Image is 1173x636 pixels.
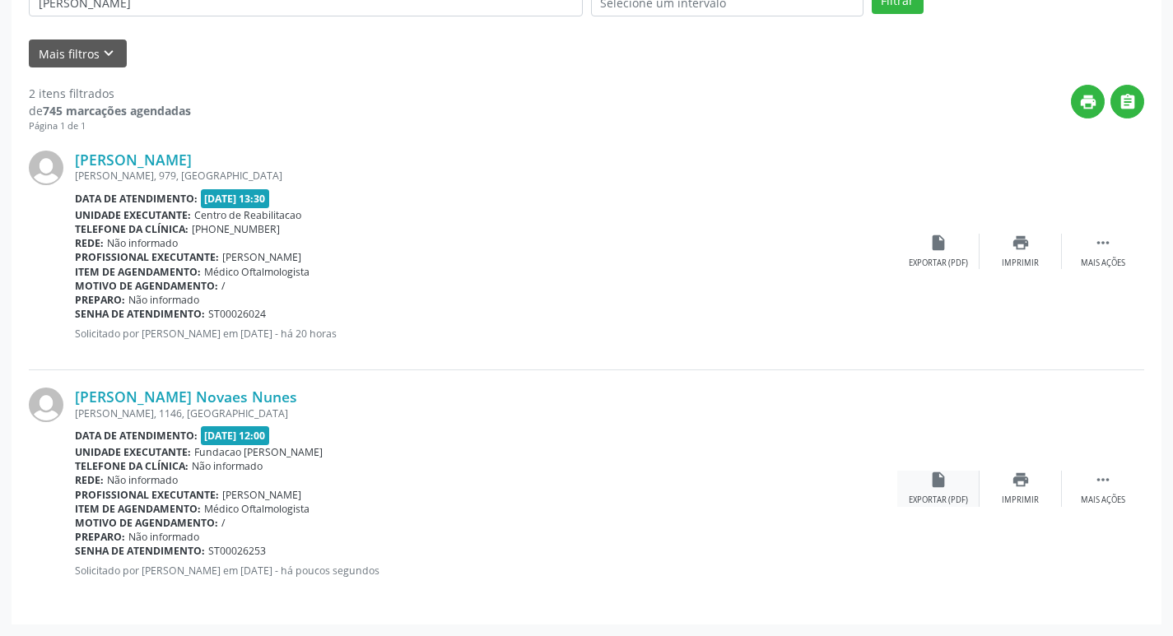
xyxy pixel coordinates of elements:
[194,445,323,459] span: Fundacao [PERSON_NAME]
[75,236,104,250] b: Rede:
[1094,234,1112,252] i: 
[100,44,118,63] i: keyboard_arrow_down
[29,151,63,185] img: img
[1012,234,1030,252] i: print
[75,429,198,443] b: Data de atendimento:
[75,250,219,264] b: Profissional executante:
[222,250,301,264] span: [PERSON_NAME]
[192,459,263,473] span: Não informado
[107,473,178,487] span: Não informado
[75,388,297,406] a: [PERSON_NAME] Novaes Nunes
[1002,258,1039,269] div: Imprimir
[1012,471,1030,489] i: print
[221,279,226,293] span: /
[201,426,270,445] span: [DATE] 12:00
[75,307,205,321] b: Senha de atendimento:
[29,102,191,119] div: de
[75,488,219,502] b: Profissional executante:
[221,516,226,530] span: /
[75,192,198,206] b: Data de atendimento:
[75,208,191,222] b: Unidade executante:
[1079,93,1097,111] i: print
[75,502,201,516] b: Item de agendamento:
[75,222,189,236] b: Telefone da clínica:
[75,459,189,473] b: Telefone da clínica:
[75,445,191,459] b: Unidade executante:
[29,39,127,68] button: Mais filtroskeyboard_arrow_down
[107,236,178,250] span: Não informado
[29,119,191,133] div: Página 1 de 1
[909,494,968,506] div: Exportar (PDF)
[204,265,310,279] span: Médico Oftalmologista
[929,471,947,489] i: insert_drive_file
[75,406,897,420] div: [PERSON_NAME], 1146, [GEOGRAPHIC_DATA]
[204,502,310,516] span: Médico Oftalmologista
[75,151,192,169] a: [PERSON_NAME]
[192,222,280,236] span: [PHONE_NUMBER]
[1094,471,1112,489] i: 
[208,307,266,321] span: ST00026024
[75,279,218,293] b: Motivo de agendamento:
[75,516,218,530] b: Motivo de agendamento:
[1002,494,1039,506] div: Imprimir
[29,85,191,102] div: 2 itens filtrados
[222,488,301,502] span: [PERSON_NAME]
[1119,93,1137,111] i: 
[201,189,270,208] span: [DATE] 13:30
[75,265,201,279] b: Item de agendamento:
[75,169,897,183] div: [PERSON_NAME], 979, [GEOGRAPHIC_DATA]
[75,544,205,558] b: Senha de atendimento:
[75,327,897,341] p: Solicitado por [PERSON_NAME] em [DATE] - há 20 horas
[29,388,63,422] img: img
[128,293,199,307] span: Não informado
[194,208,301,222] span: Centro de Reabilitacao
[1110,85,1144,118] button: 
[43,103,191,118] strong: 745 marcações agendadas
[75,473,104,487] b: Rede:
[1081,494,1125,506] div: Mais ações
[128,530,199,544] span: Não informado
[75,293,125,307] b: Preparo:
[75,530,125,544] b: Preparo:
[75,564,897,578] p: Solicitado por [PERSON_NAME] em [DATE] - há poucos segundos
[1081,258,1125,269] div: Mais ações
[1071,85,1105,118] button: print
[929,234,947,252] i: insert_drive_file
[909,258,968,269] div: Exportar (PDF)
[208,544,266,558] span: ST00026253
